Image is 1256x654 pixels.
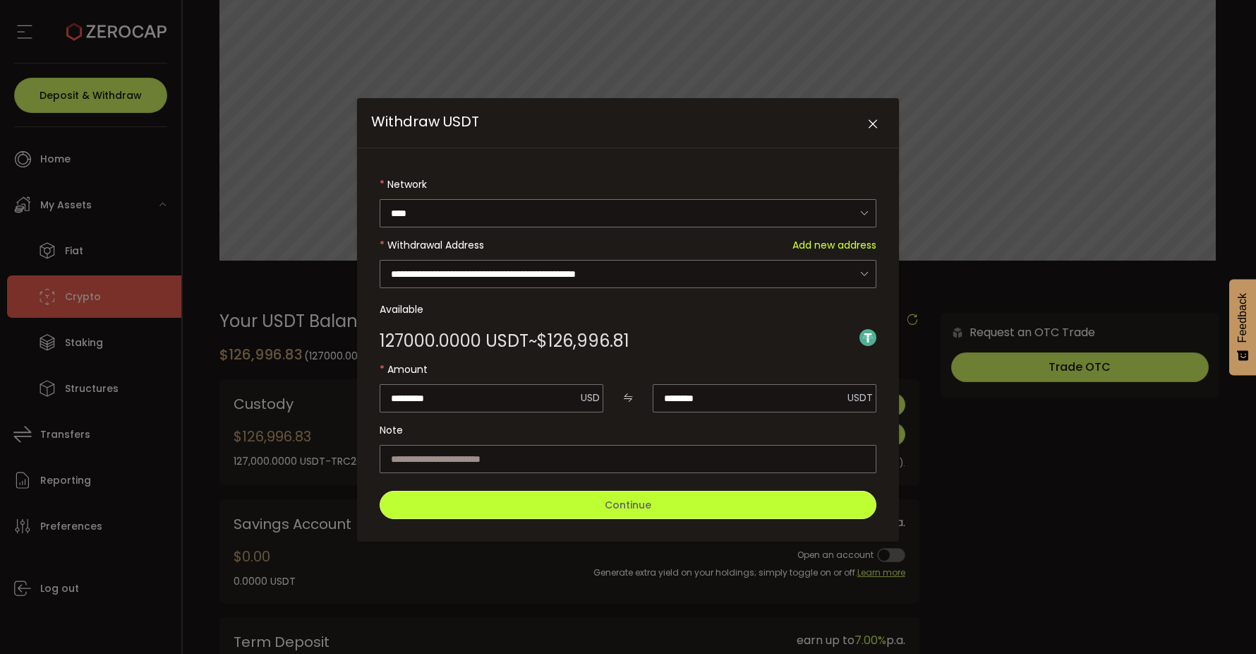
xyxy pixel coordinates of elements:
span: Withdrawal Address [387,238,484,252]
span: Withdraw USDT [371,112,479,131]
iframe: Chat Widget [1185,586,1256,654]
span: USDT [847,391,873,405]
label: Available [380,295,876,323]
span: USD [581,391,600,405]
button: Continue [380,491,876,519]
label: Amount [380,355,876,384]
span: 127000.0000 USDT [380,333,529,350]
label: Network [380,170,876,198]
div: Withdraw USDT [357,98,899,542]
button: Feedback - Show survey [1229,279,1256,375]
button: Close [860,112,885,137]
span: $126,996.81 [537,333,629,350]
span: Feedback [1236,293,1249,343]
span: Add new address [792,231,876,259]
span: Continue [605,498,651,512]
label: Note [380,416,876,444]
div: ~ [380,333,629,350]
